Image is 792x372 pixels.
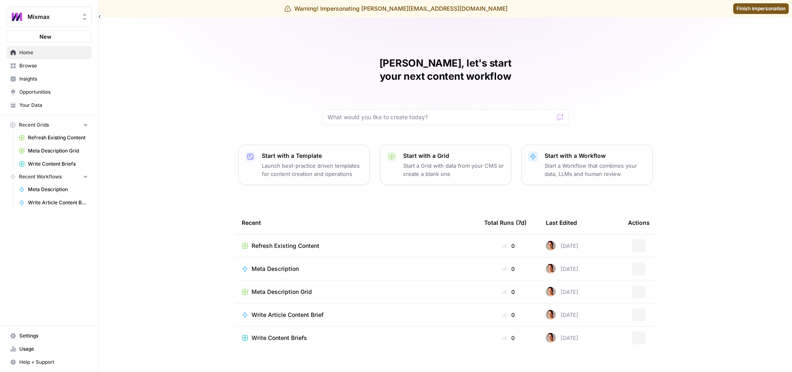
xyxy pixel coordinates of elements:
span: Usage [19,345,88,353]
span: Write Article Content Brief [28,199,88,206]
span: Settings [19,332,88,340]
p: Start a Grid with data from your CMS or create a blank one [403,162,504,178]
a: Meta Description Grid [242,288,471,296]
a: Opportunities [7,85,92,99]
button: Workspace: Mixmax [7,7,92,27]
img: 3d8pdhys1cqbz9tnb8hafvyhrehi [546,287,556,297]
div: 0 [484,288,533,296]
div: Total Runs (7d) [484,211,526,234]
span: Meta Description [28,186,88,193]
span: Recent Workflows [19,173,62,180]
div: 0 [484,265,533,273]
div: Warning! Impersonating [PERSON_NAME][EMAIL_ADDRESS][DOMAIN_NAME] [284,5,508,13]
a: Meta Description Grid [15,144,92,157]
div: [DATE] [546,241,578,251]
span: Help + Support [19,358,88,366]
p: Start with a Workflow [545,152,646,160]
button: Recent Grids [7,119,92,131]
img: 3d8pdhys1cqbz9tnb8hafvyhrehi [546,333,556,343]
a: Write Content Briefs [242,334,471,342]
h1: [PERSON_NAME], let's start your next content workflow [322,57,569,83]
div: Last Edited [546,211,577,234]
button: Start with a TemplateLaunch best-practice driven templates for content creation and operations [238,145,370,185]
div: Actions [628,211,650,234]
a: Write Article Content Brief [15,196,92,209]
img: 3d8pdhys1cqbz9tnb8hafvyhrehi [546,264,556,274]
span: Finish impersonation [737,5,785,12]
button: Help + Support [7,356,92,369]
a: Refresh Existing Content [15,131,92,144]
button: Start with a GridStart a Grid with data from your CMS or create a blank one [380,145,511,185]
span: Write Content Briefs [252,334,307,342]
span: Meta Description [252,265,299,273]
span: Opportunities [19,88,88,96]
span: Insights [19,75,88,83]
a: Write Article Content Brief [242,311,471,319]
span: Write Article Content Brief [252,311,323,319]
img: 3d8pdhys1cqbz9tnb8hafvyhrehi [546,241,556,251]
p: Start with a Template [262,152,363,160]
a: Insights [7,72,92,85]
span: Meta Description Grid [28,147,88,155]
span: Refresh Existing Content [28,134,88,141]
span: Recent Grids [19,121,49,129]
span: Mixmax [28,13,77,21]
img: Mixmax Logo [9,9,24,24]
div: 0 [484,334,533,342]
a: Usage [7,342,92,356]
a: Refresh Existing Content [242,242,471,250]
p: Start a Workflow that combines your data, LLMs and human review [545,162,646,178]
button: Recent Workflows [7,171,92,183]
div: 0 [484,311,533,319]
span: Browse [19,62,88,69]
div: 0 [484,242,533,250]
span: Meta Description Grid [252,288,312,296]
span: Refresh Existing Content [252,242,319,250]
a: Write Content Briefs [15,157,92,171]
div: [DATE] [546,287,578,297]
p: Launch best-practice driven templates for content creation and operations [262,162,363,178]
span: Write Content Briefs [28,160,88,168]
button: Start with a WorkflowStart a Workflow that combines your data, LLMs and human review [521,145,653,185]
a: Your Data [7,99,92,112]
p: Start with a Grid [403,152,504,160]
div: [DATE] [546,310,578,320]
a: Browse [7,59,92,72]
span: New [39,32,51,41]
a: Home [7,46,92,59]
a: Meta Description [242,265,471,273]
div: Recent [242,211,471,234]
a: Meta Description [15,183,92,196]
span: Your Data [19,102,88,109]
span: Home [19,49,88,56]
a: Finish impersonation [733,3,789,14]
button: New [7,30,92,43]
input: What would you like to create today? [328,113,554,121]
div: [DATE] [546,333,578,343]
a: Settings [7,329,92,342]
div: [DATE] [546,264,578,274]
img: 3d8pdhys1cqbz9tnb8hafvyhrehi [546,310,556,320]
